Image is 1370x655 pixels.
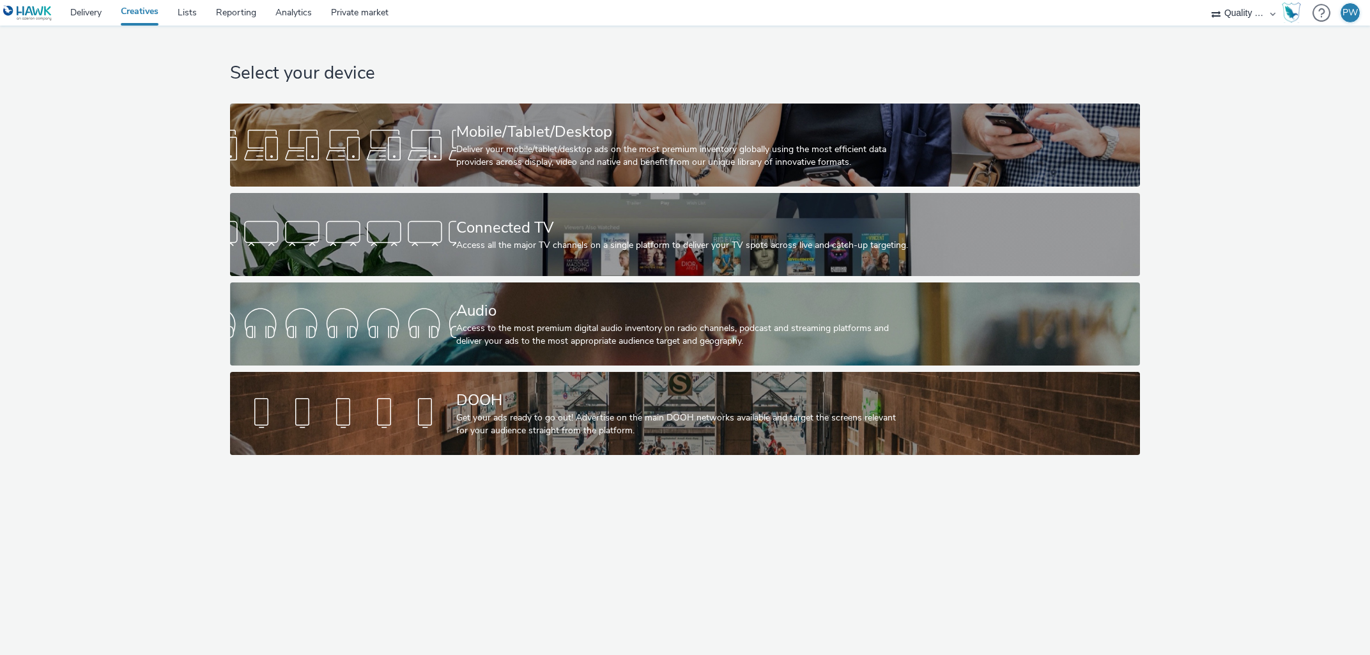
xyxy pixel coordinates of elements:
div: PW [1343,3,1358,22]
a: AudioAccess to the most premium digital audio inventory on radio channels, podcast and streaming ... [230,282,1141,366]
div: Get your ads ready to go out! Advertise on the main DOOH networks available and target the screen... [456,412,909,438]
a: Connected TVAccess all the major TV channels on a single platform to deliver your TV spots across... [230,193,1141,276]
div: Audio [456,300,909,322]
div: Connected TV [456,217,909,239]
img: Hawk Academy [1282,3,1301,23]
div: Access to the most premium digital audio inventory on radio channels, podcast and streaming platf... [456,322,909,348]
div: Mobile/Tablet/Desktop [456,121,909,143]
h1: Select your device [230,61,1141,86]
div: Access all the major TV channels on a single platform to deliver your TV spots across live and ca... [456,239,909,252]
div: DOOH [456,389,909,412]
a: Mobile/Tablet/DesktopDeliver your mobile/tablet/desktop ads on the most premium inventory globall... [230,104,1141,187]
a: Hawk Academy [1282,3,1306,23]
img: undefined Logo [3,5,52,21]
a: DOOHGet your ads ready to go out! Advertise on the main DOOH networks available and target the sc... [230,372,1141,455]
div: Deliver your mobile/tablet/desktop ads on the most premium inventory globally using the most effi... [456,143,909,169]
